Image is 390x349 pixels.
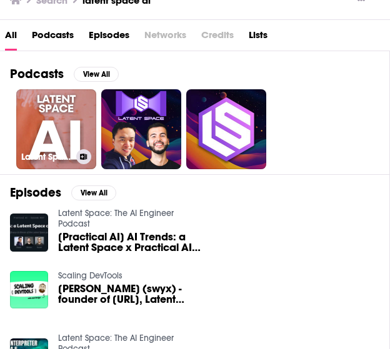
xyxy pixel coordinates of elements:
a: Lists [249,25,267,51]
h3: Latent Space AI [21,152,71,162]
a: PodcastsView All [10,66,119,82]
span: Networks [144,25,186,51]
a: [Practical AI] AI Trends: a Latent Space x Practical AI crossover pod! [58,232,201,253]
a: Shawn Wang (swyx) - founder of smol.ai, Latent Space, AI Engineer, DX.tips [58,283,201,305]
a: Latent Space AI [16,89,96,169]
h2: Podcasts [10,66,64,82]
h2: Episodes [10,185,61,200]
button: View All [71,185,116,200]
a: Podcasts [32,25,74,51]
span: Credits [201,25,234,51]
img: Shawn Wang (swyx) - founder of smol.ai, Latent Space, AI Engineer, DX.tips [10,271,48,309]
a: Latent Space: The AI Engineer Podcast [58,208,174,229]
a: Episodes [89,25,129,51]
img: [Practical AI] AI Trends: a Latent Space x Practical AI crossover pod! [10,214,48,252]
a: Scaling DevTools [58,270,122,281]
button: View All [74,67,119,82]
span: [PERSON_NAME] (swyx) - founder of [URL], Latent Space, AI Engineer, [DOMAIN_NAME] [58,283,201,305]
a: All [5,25,17,51]
a: EpisodesView All [10,185,116,200]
